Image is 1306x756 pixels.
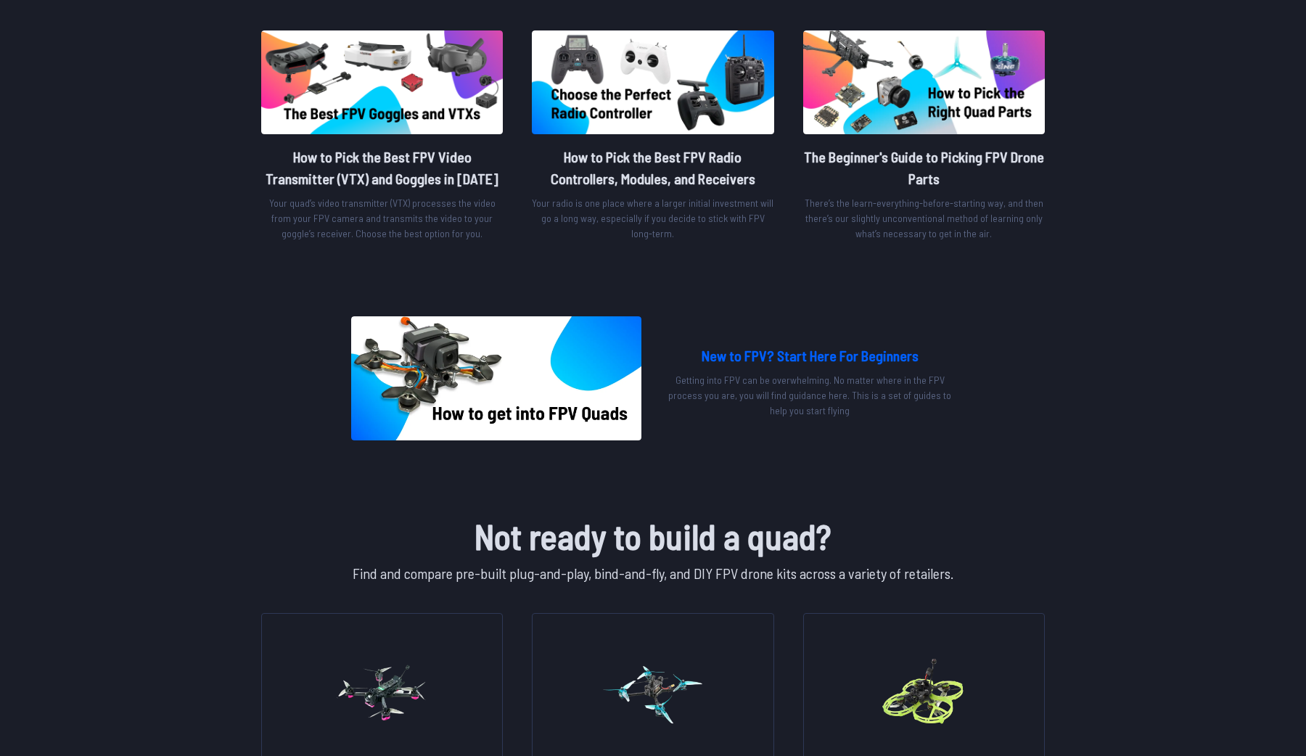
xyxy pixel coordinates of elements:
[803,30,1045,134] img: image of post
[261,30,503,247] a: image of postHow to Pick the Best FPV Video Transmitter (VTX) and Goggles in [DATE]Your quad’s vi...
[803,146,1045,189] h2: The Beginner's Guide to Picking FPV Drone Parts
[258,510,1048,562] h1: Not ready to build a quad?
[258,562,1048,584] p: Find and compare pre-built plug-and-play, bind-and-fly, and DIY FPV drone kits across a variety o...
[261,30,503,134] img: image of post
[803,30,1045,247] a: image of postThe Beginner's Guide to Picking FPV Drone PartsThere’s the learn-everything-before-s...
[665,345,955,366] h2: New to FPV? Start Here For Beginners
[351,316,641,440] img: image of post
[601,628,705,756] img: image of category
[532,30,773,247] a: image of postHow to Pick the Best FPV Radio Controllers, Modules, and ReceiversYour radio is one ...
[665,372,955,418] p: Getting into FPV can be overwhelming. No matter where in the FPV process you are, you will find g...
[532,30,773,134] img: image of post
[871,628,976,756] img: image of category
[351,316,955,440] a: image of postNew to FPV? Start Here For BeginnersGetting into FPV can be overwhelming. No matter ...
[532,146,773,189] h2: How to Pick the Best FPV Radio Controllers, Modules, and Receivers
[261,195,503,241] p: Your quad’s video transmitter (VTX) processes the video from your FPV camera and transmits the vi...
[803,195,1045,241] p: There’s the learn-everything-before-starting way, and then there’s our slightly unconventional me...
[330,628,435,756] img: image of category
[261,146,503,189] h2: How to Pick the Best FPV Video Transmitter (VTX) and Goggles in [DATE]
[532,195,773,241] p: Your radio is one place where a larger initial investment will go a long way, especially if you d...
